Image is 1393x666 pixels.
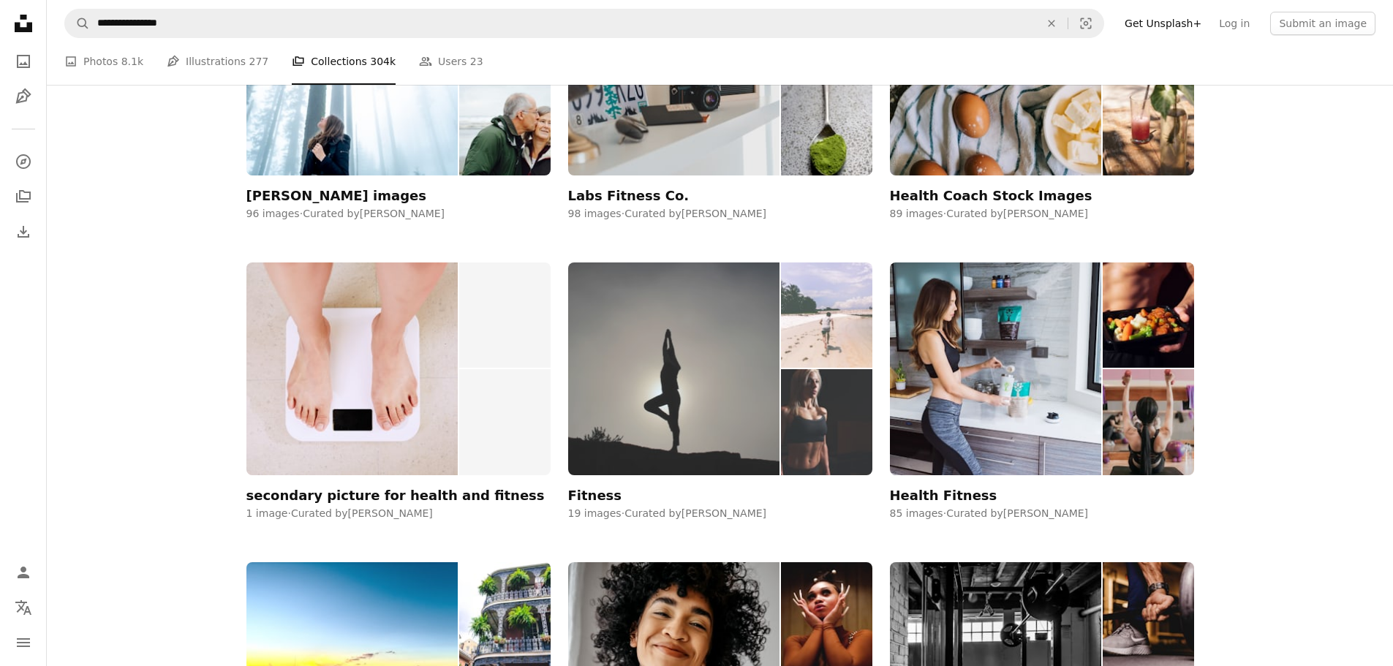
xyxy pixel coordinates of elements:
a: Health Fitness [890,262,1194,503]
div: 19 images · Curated by [PERSON_NAME] [568,507,872,521]
a: Users 23 [419,38,483,85]
div: Health Coach Stock Images [890,187,1092,205]
span: 8.1k [121,53,143,69]
form: Find visuals sitewide [64,9,1104,38]
img: photo-1447452001602-7090c7ab2db3 [568,262,780,475]
a: Collections [9,182,38,211]
div: Health Fitness [890,487,997,504]
a: Fitness [568,262,872,503]
button: Clear [1035,10,1068,37]
a: secondary picture for health and fitness [246,262,551,503]
img: photo-1584262473471-6a4adb1e565c [1103,69,1193,175]
a: Get Unsplash+ [1116,12,1210,35]
span: 23 [470,53,483,69]
img: photo-1522844990619-4951c40f7eda [246,262,458,475]
img: photo-1434682966726-19ad3a76e143 [781,369,872,475]
img: photo-1586790167861-6e87cdff91b9 [1103,369,1193,475]
a: Download History [9,217,38,246]
a: Illustrations [9,82,38,111]
button: Submit an image [1270,12,1375,35]
a: Explore [9,147,38,176]
img: photo-1431578409060-9aad91ba5f79 [781,262,872,368]
img: photo-1514415008039-efa173293080 [459,69,550,175]
a: Log in / Sign up [9,558,38,587]
div: 85 images · Curated by [PERSON_NAME] [890,507,1194,521]
button: Language [9,593,38,622]
div: Labs Fitness Co. [568,187,690,205]
a: Home — Unsplash [9,9,38,41]
img: photo-1579722820308-d74e571900a9 [890,262,1102,475]
a: Photos [9,47,38,76]
button: Visual search [1068,10,1103,37]
div: 89 images · Curated by [PERSON_NAME] [890,207,1194,222]
button: Menu [9,628,38,657]
a: Log in [1210,12,1258,35]
div: Fitness [568,487,622,504]
img: photo-1565117798265-3ae28d47a6c3 [781,69,872,175]
div: secondary picture for health and fitness [246,487,545,504]
img: photo-1587996580981-bd03dde74843 [1103,262,1193,368]
div: 96 images · Curated by [PERSON_NAME] [246,207,551,222]
a: Illustrations 277 [167,38,268,85]
div: 1 image · Curated by [PERSON_NAME] [246,507,551,521]
a: Photos 8.1k [64,38,143,85]
div: 98 images · Curated by [PERSON_NAME] [568,207,872,222]
button: Search Unsplash [65,10,90,37]
span: 277 [249,53,269,69]
div: [PERSON_NAME] images [246,187,426,205]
